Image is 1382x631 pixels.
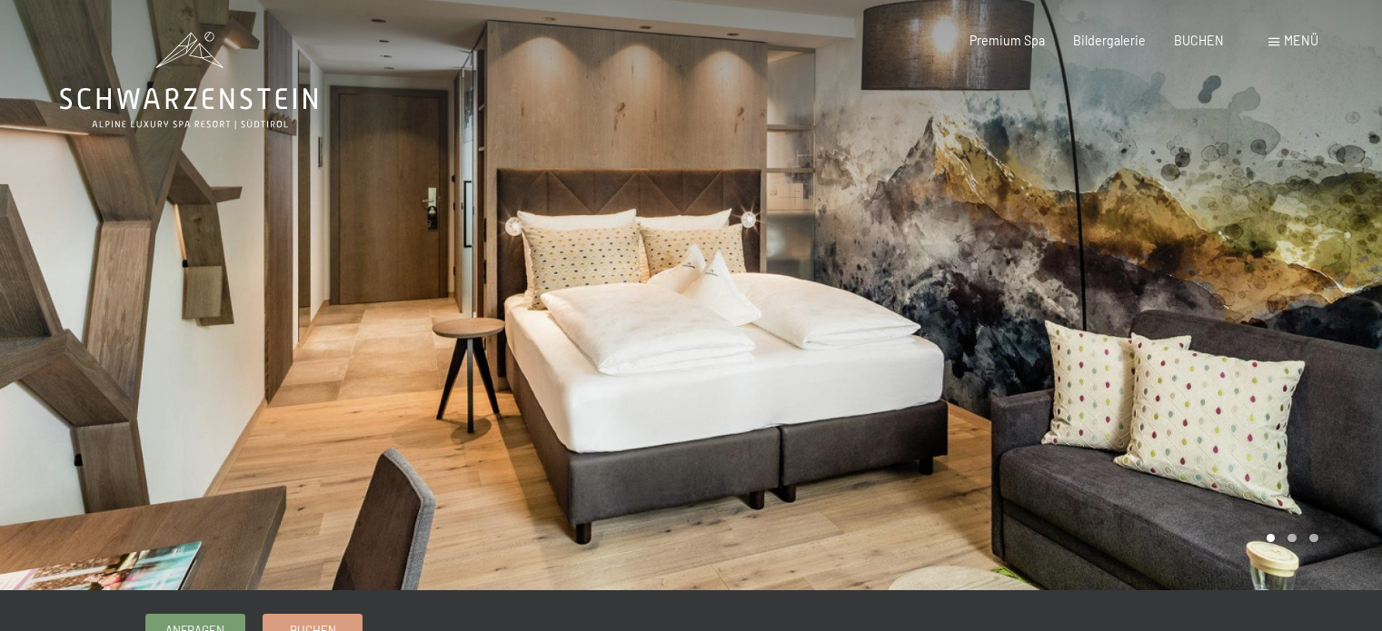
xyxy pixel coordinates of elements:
[1073,33,1146,48] a: Bildergalerie
[969,33,1045,48] a: Premium Spa
[1174,33,1224,48] a: BUCHEN
[1284,33,1318,48] span: Menü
